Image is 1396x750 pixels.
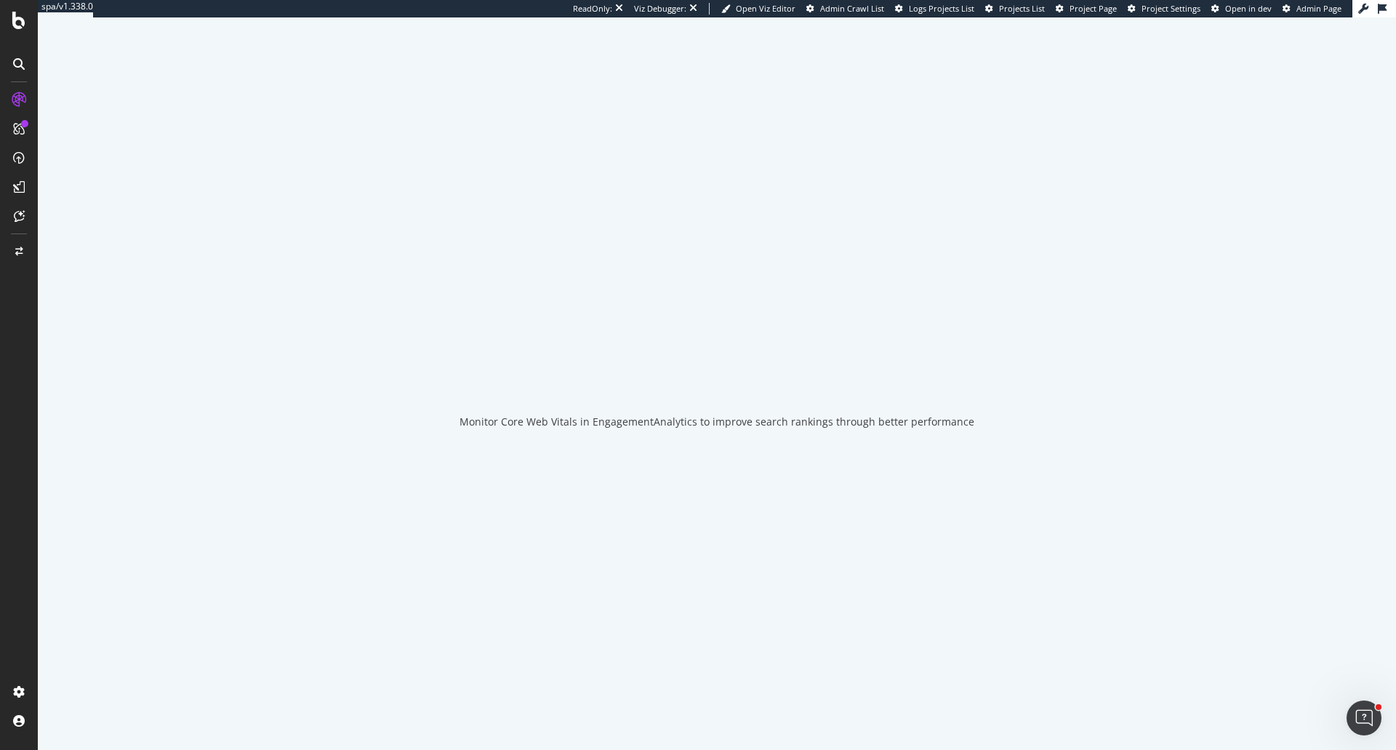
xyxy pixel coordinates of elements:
span: Project Settings [1142,3,1200,14]
span: Open Viz Editor [736,3,795,14]
a: Open in dev [1211,3,1272,15]
span: Project Page [1070,3,1117,14]
span: Logs Projects List [909,3,974,14]
a: Project Settings [1128,3,1200,15]
span: Admin Page [1296,3,1341,14]
span: Admin Crawl List [820,3,884,14]
a: Admin Page [1283,3,1341,15]
div: animation [665,339,769,391]
iframe: Intercom live chat [1347,701,1381,735]
div: ReadOnly: [573,3,612,15]
a: Admin Crawl List [806,3,884,15]
a: Project Page [1056,3,1117,15]
a: Projects List [985,3,1045,15]
a: Open Viz Editor [721,3,795,15]
div: Monitor Core Web Vitals in EngagementAnalytics to improve search rankings through better performance [460,415,974,429]
div: Viz Debugger: [634,3,686,15]
span: Open in dev [1225,3,1272,14]
span: Projects List [999,3,1045,14]
a: Logs Projects List [895,3,974,15]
